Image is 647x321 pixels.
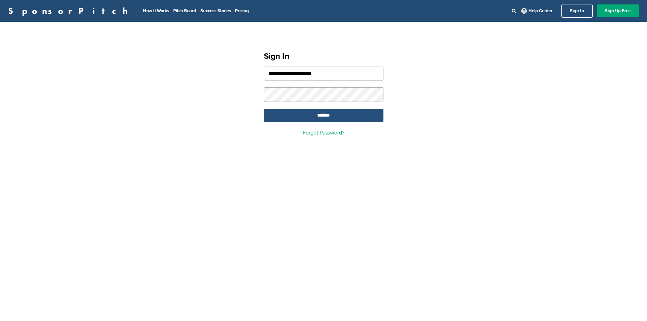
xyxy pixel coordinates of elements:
a: How It Works [143,8,169,14]
a: Sign Up Free [597,4,639,17]
a: Pitch Board [173,8,196,14]
a: Forgot Password? [303,129,344,136]
h1: Sign In [264,50,383,63]
a: Help Center [520,7,554,15]
a: Sign In [561,4,593,18]
a: SponsorPitch [8,6,132,15]
a: Pricing [235,8,249,14]
a: Success Stories [200,8,231,14]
